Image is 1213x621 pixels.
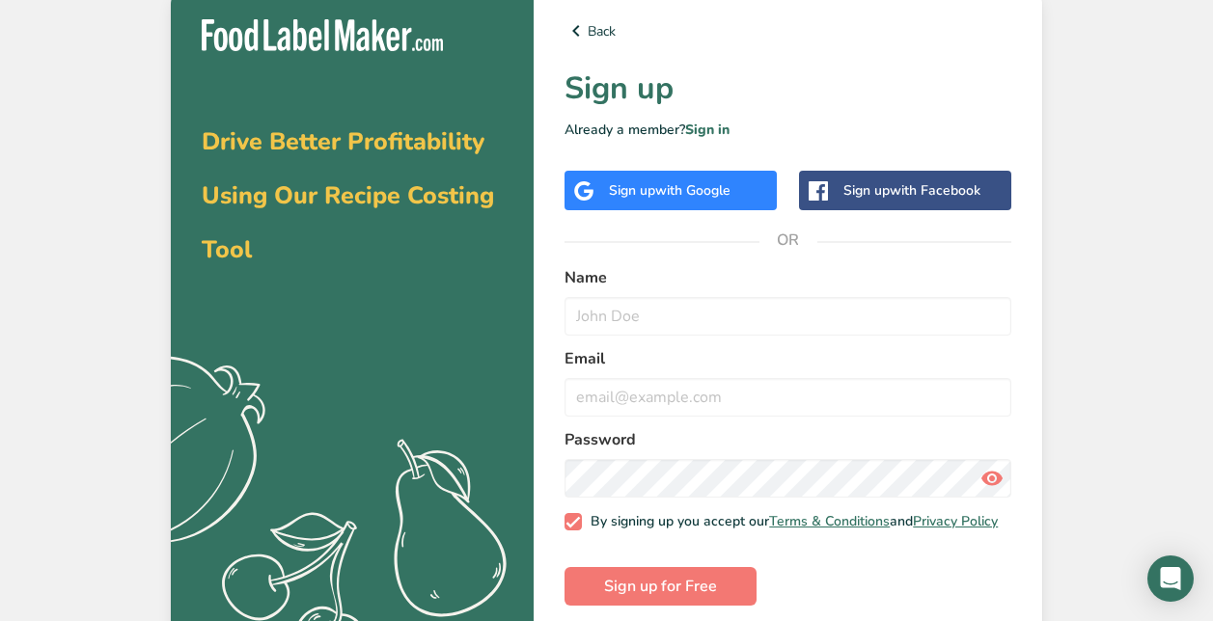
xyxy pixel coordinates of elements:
span: with Facebook [890,181,980,200]
div: Open Intercom Messenger [1147,555,1194,602]
a: Terms & Conditions [769,512,890,530]
label: Name [565,266,1011,289]
span: By signing up you accept our and [582,513,999,530]
a: Back [565,19,1011,42]
p: Already a member? [565,120,1011,140]
label: Password [565,428,1011,451]
span: Sign up for Free [604,575,717,598]
span: Drive Better Profitability Using Our Recipe Costing Tool [202,125,494,266]
label: Email [565,347,1011,370]
button: Sign up for Free [565,567,757,606]
input: John Doe [565,297,1011,336]
div: Sign up [609,180,731,201]
div: Sign up [843,180,980,201]
a: Sign in [685,121,730,139]
a: Privacy Policy [913,512,998,530]
h1: Sign up [565,66,1011,112]
span: with Google [655,181,731,200]
img: Food Label Maker [202,19,443,51]
input: email@example.com [565,378,1011,417]
span: OR [759,211,817,269]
